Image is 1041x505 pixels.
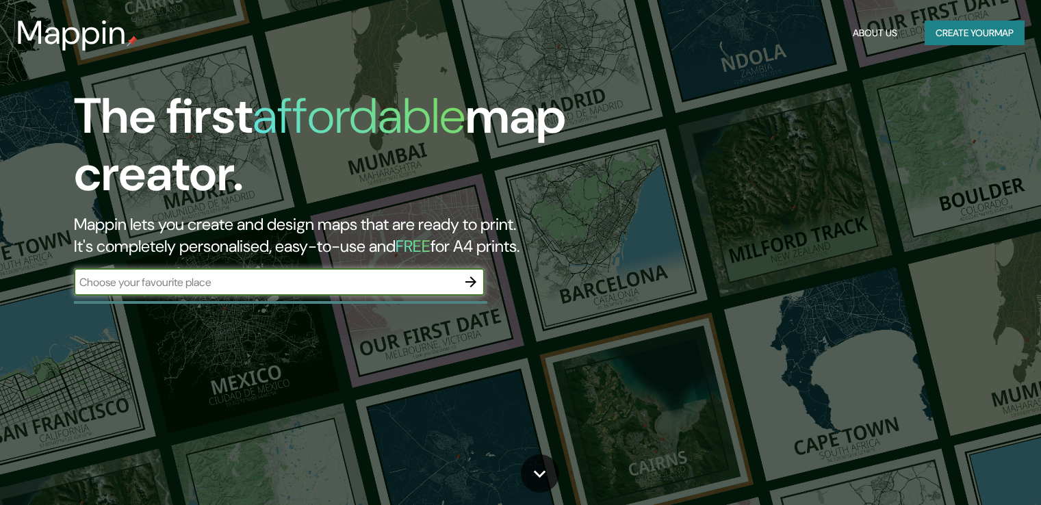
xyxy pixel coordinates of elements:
button: About Us [847,21,903,46]
h1: affordable [253,84,465,148]
iframe: Help widget launcher [919,452,1026,490]
h1: The first map creator. [74,88,595,213]
button: Create yourmap [925,21,1025,46]
img: mappin-pin [127,36,138,47]
h3: Mappin [16,14,127,52]
h2: Mappin lets you create and design maps that are ready to print. It's completely personalised, eas... [74,213,595,257]
h5: FREE [396,235,430,257]
input: Choose your favourite place [74,274,457,290]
